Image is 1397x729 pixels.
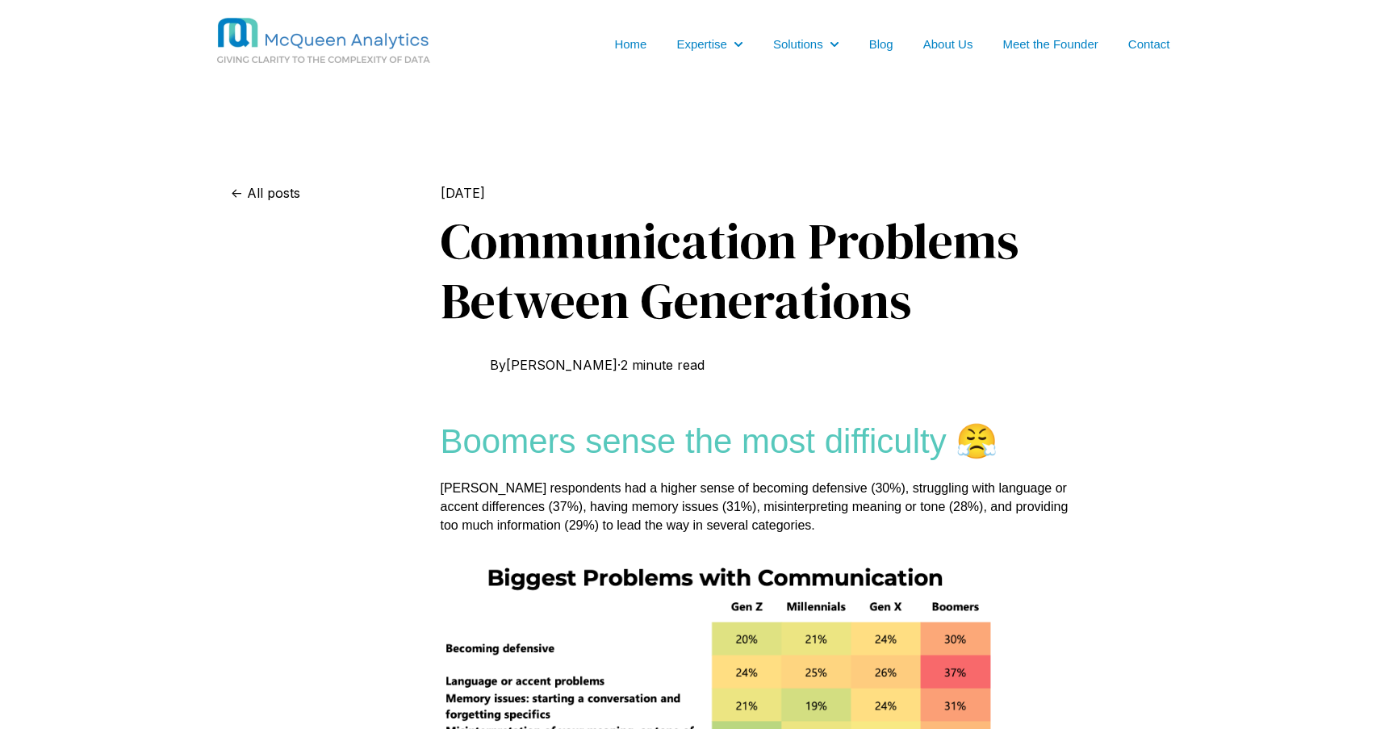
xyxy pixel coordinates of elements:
a: Solutions [773,36,823,52]
time: [DATE] [441,184,1086,202]
a: [PERSON_NAME] [506,356,617,374]
span: · [617,356,621,374]
span: Boomers sense the most difficulty 😤 [441,422,998,460]
span: Communication Problems Between Generations [441,207,1018,335]
img: MCQ BG 1 [215,16,497,67]
a: All posts [231,184,441,202]
span: [PERSON_NAME] respondents had a higher sense of becoming defensive (30%), struggling with languag... [441,481,1069,533]
a: About Us [923,36,973,52]
a: Blog [869,36,893,52]
img: Picture of Chris Podehl [441,345,481,385]
a: Contact [1128,36,1170,52]
span: 2 minute read [621,356,705,374]
nav: Desktop navigation [537,35,1183,52]
a: Home [614,36,646,52]
a: Meet the Founder [1002,36,1098,52]
a: Expertise [676,36,727,52]
div: By [441,345,1086,385]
